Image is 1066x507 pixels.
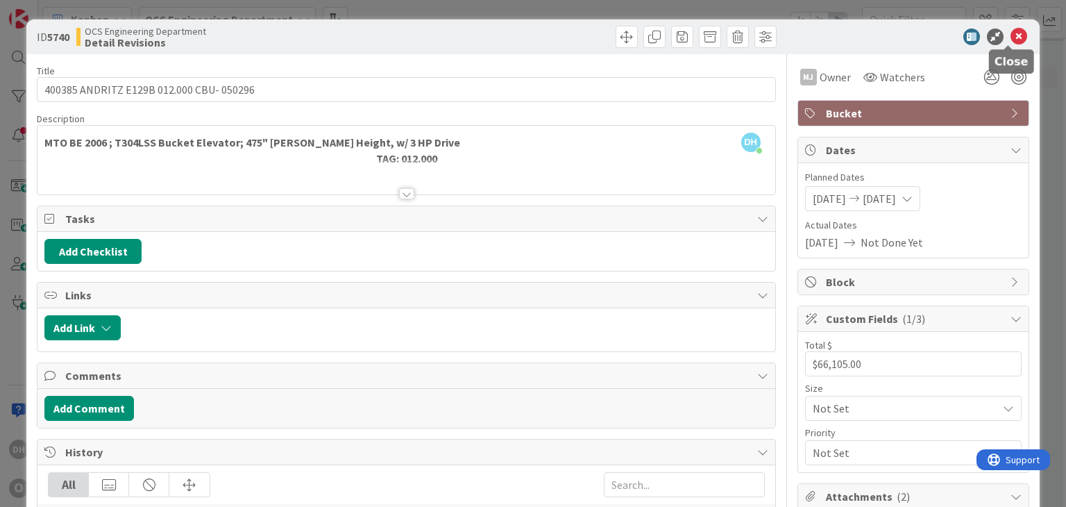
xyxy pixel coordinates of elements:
span: Dates [826,142,1004,158]
b: 5740 [47,30,69,44]
div: Size [805,383,1022,393]
div: Priority [805,428,1022,438]
span: Not Done Yet [861,234,923,251]
div: All [49,473,89,497]
span: Watchers [880,69,925,85]
span: Planned Dates [805,170,1022,185]
label: Title [37,65,55,77]
button: Add Link [44,315,121,340]
input: type card name here... [37,77,775,102]
span: [DATE] [863,190,896,207]
span: Attachments [826,488,1004,505]
span: OCS Engineering Department [85,26,206,37]
span: Not Set [813,443,990,463]
h5: Close [995,55,1029,68]
span: Tasks [65,210,750,227]
span: Bucket [826,105,1004,122]
strong: TAG: 012.000 [376,151,437,165]
span: [DATE] [813,190,846,207]
label: Total $ [805,339,832,351]
input: Search... [604,472,765,497]
span: Description [37,113,85,125]
span: Not Set [813,399,990,418]
span: ID [37,28,69,45]
span: Owner [820,69,851,85]
span: History [65,444,750,460]
span: Support [29,2,63,19]
span: Actual Dates [805,218,1022,233]
span: Comments [65,367,750,384]
button: Add Checklist [44,239,142,264]
span: Block [826,274,1004,290]
span: DH [741,133,761,152]
span: ( 2 ) [897,490,910,504]
span: Custom Fields [826,310,1004,327]
span: [DATE] [805,234,838,251]
div: MJ [800,69,817,85]
b: Detail Revisions [85,37,206,48]
span: Links [65,287,750,304]
button: Add Comment [44,396,134,421]
span: ( 1/3 ) [902,312,925,326]
strong: MTO BE 2006 ; T304LSS Bucket Elevator; 475" [PERSON_NAME] Height, w/ 3 HP Drive [44,135,460,149]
